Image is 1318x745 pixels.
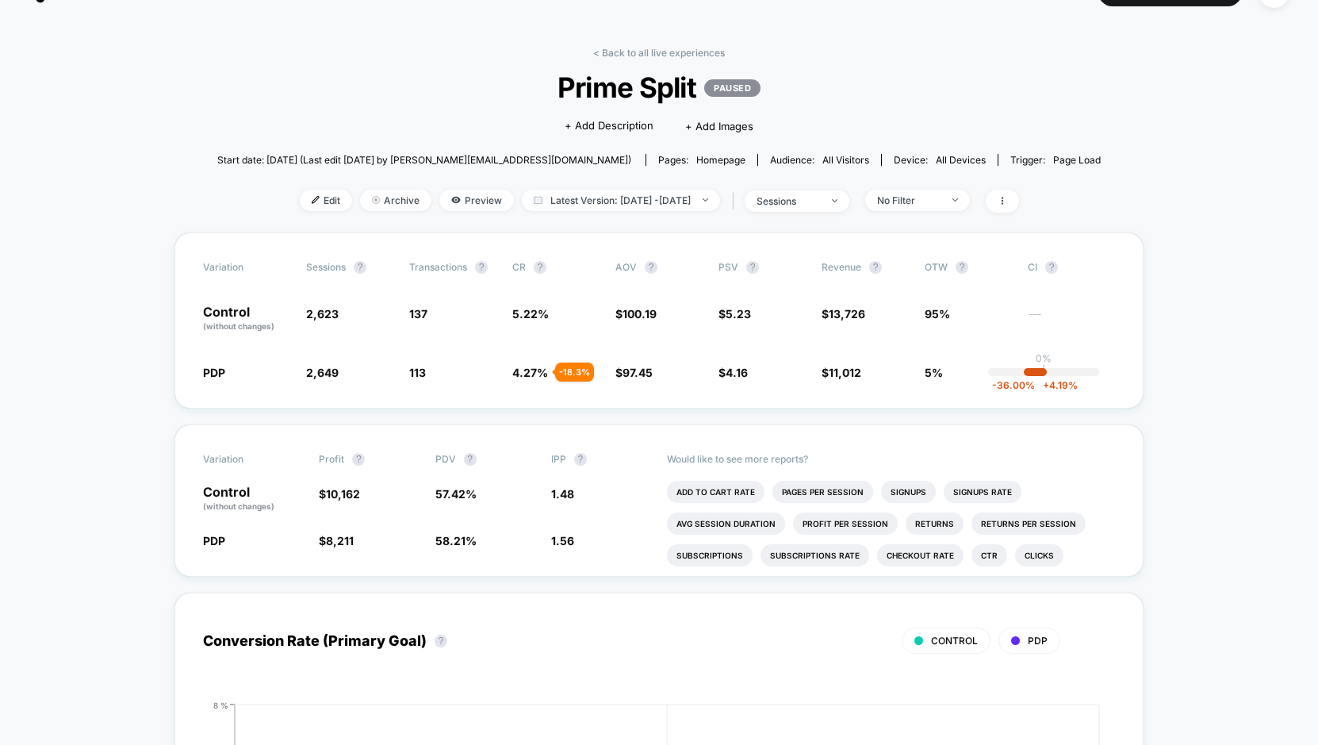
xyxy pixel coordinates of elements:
li: Checkout Rate [877,544,964,566]
button: ? [869,261,882,274]
li: Pages Per Session [772,481,873,503]
span: $ [615,307,657,321]
span: Preview [439,190,514,211]
span: Edit [300,190,352,211]
span: 4.16 [726,366,748,379]
span: Variation [203,261,290,274]
li: Signups [881,481,936,503]
span: 58.21 % [435,534,477,547]
span: 1.56 [551,534,574,547]
li: Returns Per Session [971,513,1086,535]
div: Trigger: [1010,154,1101,166]
span: CR [512,261,526,273]
span: 137 [409,307,427,321]
img: end [372,196,380,204]
p: Would like to see more reports? [667,453,1115,465]
span: --- [1028,309,1115,332]
li: Subscriptions [667,544,753,566]
span: 57.42 % [435,487,477,501]
li: Ctr [971,544,1007,566]
span: PDP [1028,635,1048,647]
span: PDP [203,366,225,379]
span: Device: [881,154,998,166]
span: | [728,190,745,213]
span: All Visitors [822,154,869,166]
span: $ [822,366,861,379]
p: PAUSED [704,79,761,97]
span: 2,649 [306,366,339,379]
span: PDV [435,453,456,465]
span: CONTROL [931,635,978,647]
span: $ [319,534,354,547]
span: $ [822,307,865,321]
span: PSV [718,261,738,273]
a: < Back to all live experiences [593,47,725,59]
button: ? [435,635,447,647]
span: $ [319,487,360,501]
p: 0% [1036,352,1052,364]
img: end [952,198,958,202]
button: ? [956,261,968,274]
span: 97.45 [623,366,653,379]
span: 5.23 [726,307,751,321]
span: 1.48 [551,487,574,501]
span: homepage [696,154,745,166]
span: 11,012 [829,366,861,379]
p: Control [203,486,303,513]
span: Archive [360,190,431,211]
span: Start date: [DATE] (Last edit [DATE] by [PERSON_NAME][EMAIL_ADDRESS][DOMAIN_NAME]) [217,154,631,166]
span: + Add Images [685,120,753,132]
span: 13,726 [829,307,865,321]
button: ? [645,261,657,274]
span: 8,211 [326,534,354,547]
span: OTW [925,261,1012,274]
img: calendar [534,196,542,204]
button: ? [1045,261,1058,274]
span: PDP [203,534,225,547]
div: No Filter [877,194,941,206]
span: 5.22 % [512,307,549,321]
span: -36.00 % [992,379,1035,391]
span: IPP [551,453,566,465]
button: ? [746,261,759,274]
span: Revenue [822,261,861,273]
span: (without changes) [203,501,274,511]
span: 95% [925,307,950,321]
li: Avg Session Duration [667,513,785,535]
span: Page Load [1053,154,1101,166]
div: sessions [757,195,820,207]
span: 4.19 % [1035,379,1078,391]
li: Add To Cart Rate [667,481,764,503]
img: end [832,199,837,202]
span: (without changes) [203,321,274,331]
tspan: 8 % [213,700,228,709]
span: + Add Description [565,118,653,134]
span: Transactions [409,261,467,273]
span: CI [1028,261,1115,274]
div: Pages: [658,154,745,166]
li: Profit Per Session [793,513,898,535]
span: AOV [615,261,637,273]
div: - 18.3 % [555,363,594,382]
span: 100.19 [623,307,657,321]
span: $ [615,366,653,379]
span: all devices [936,154,986,166]
li: Subscriptions Rate [761,544,869,566]
button: ? [354,261,366,274]
p: | [1042,364,1045,376]
li: Returns [906,513,964,535]
span: 10,162 [326,487,360,501]
li: Signups Rate [944,481,1021,503]
span: $ [718,366,748,379]
span: Sessions [306,261,346,273]
span: Profit [319,453,344,465]
button: ? [534,261,546,274]
span: 4.27 % [512,366,548,379]
span: $ [718,307,751,321]
li: Clicks [1015,544,1063,566]
span: Variation [203,453,290,466]
button: ? [475,261,488,274]
span: + [1043,379,1049,391]
button: ? [464,453,477,466]
span: 5% [925,366,943,379]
